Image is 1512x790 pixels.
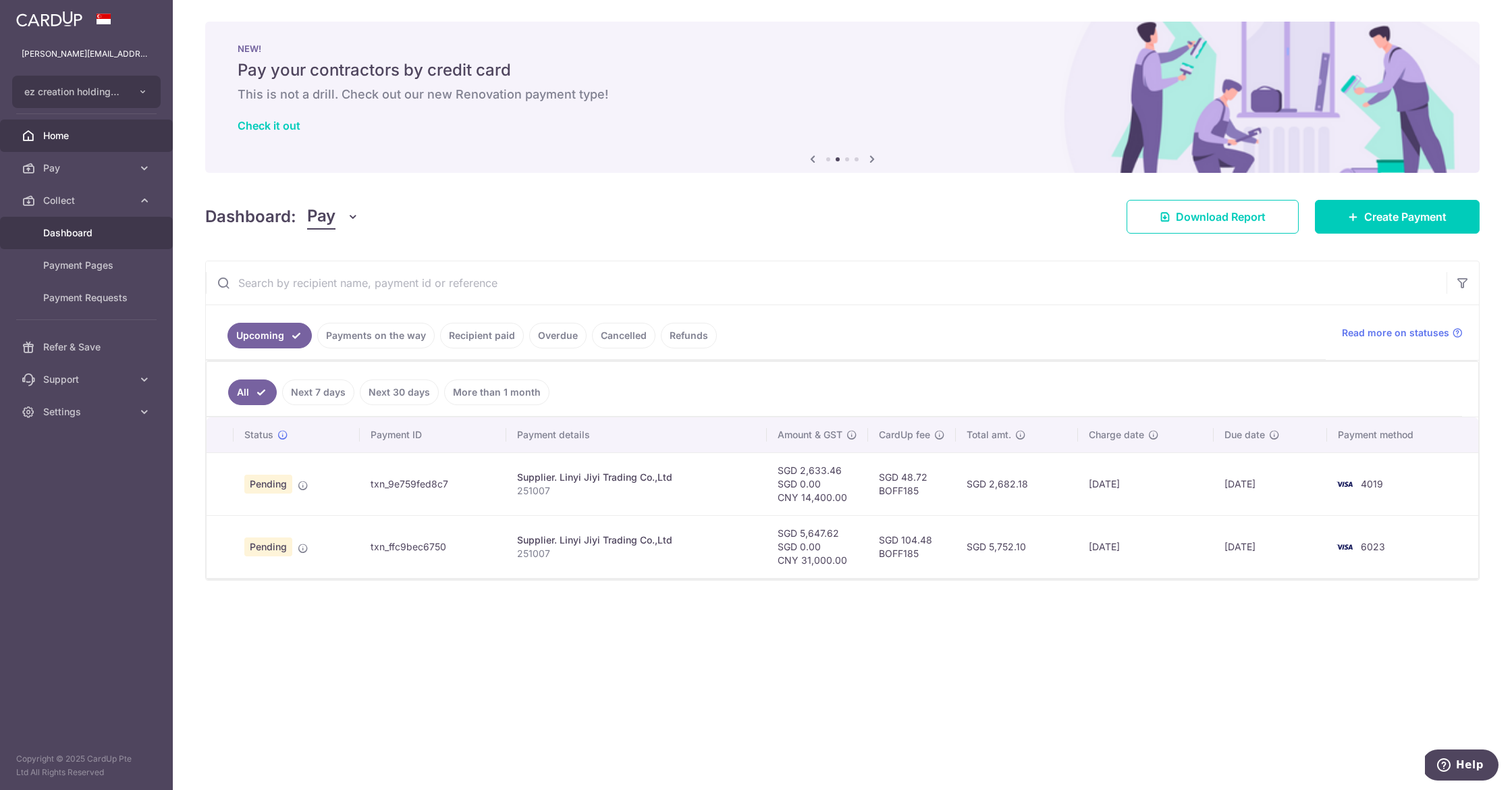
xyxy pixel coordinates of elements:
span: Pending [244,537,292,556]
h6: This is not a drill. Check out our new Renovation payment type! [238,86,1447,103]
td: [DATE] [1214,452,1327,515]
td: [DATE] [1078,515,1213,578]
span: 4019 [1361,478,1383,490]
a: Create Payment [1315,200,1480,234]
p: 251007 [517,484,756,498]
span: Refer & Save [43,340,132,354]
h5: Pay your contractors by credit card [238,59,1447,81]
span: CardUp fee [879,428,930,442]
div: Supplier. Linyi Jiyi Trading Co.,Ltd [517,471,756,484]
a: Recipient paid [440,323,524,348]
p: 251007 [517,547,756,560]
span: Support [43,373,132,386]
td: [DATE] [1214,515,1327,578]
a: Download Report [1127,200,1299,234]
img: Renovation banner [205,22,1480,173]
input: Search by recipient name, payment id or reference [206,261,1447,305]
td: SGD 2,633.46 SGD 0.00 CNY 14,400.00 [767,452,868,515]
a: Payments on the way [317,323,435,348]
p: [PERSON_NAME][EMAIL_ADDRESS][DOMAIN_NAME] [22,47,151,61]
a: Read more on statuses [1342,326,1463,340]
a: All [228,379,277,405]
td: SGD 5,647.62 SGD 0.00 CNY 31,000.00 [767,515,868,578]
span: Collect [43,194,132,207]
span: Home [43,129,132,142]
a: Overdue [529,323,587,348]
a: Next 7 days [282,379,354,405]
td: SGD 2,682.18 [956,452,1078,515]
span: Read more on statuses [1342,326,1449,340]
a: Refunds [661,323,717,348]
span: Create Payment [1364,209,1447,225]
a: Upcoming [227,323,312,348]
span: Download Report [1176,209,1266,225]
td: [DATE] [1078,452,1213,515]
th: Payment details [506,417,767,452]
p: NEW! [238,43,1447,54]
span: Pay [43,161,132,175]
a: More than 1 month [444,379,549,405]
span: Pay [307,204,335,230]
span: ez creation holdings pte ltd [24,85,124,99]
span: Due date [1224,428,1265,442]
a: Cancelled [592,323,655,348]
h4: Dashboard: [205,205,296,229]
td: SGD 104.48 BOFF185 [868,515,956,578]
span: Pending [244,475,292,494]
span: Amount & GST [778,428,842,442]
span: Dashboard [43,226,132,240]
td: SGD 48.72 BOFF185 [868,452,956,515]
iframe: Opens a widget where you can find more information [1425,749,1498,783]
td: txn_ffc9bec6750 [360,515,506,578]
th: Payment ID [360,417,506,452]
img: Bank Card [1331,539,1358,555]
button: Pay [307,204,359,230]
a: Next 30 days [360,379,439,405]
img: Bank Card [1331,476,1358,492]
span: Status [244,428,273,442]
button: ez creation holdings pte ltd [12,76,161,108]
img: CardUp [16,11,82,27]
span: Charge date [1089,428,1144,442]
span: Payment Requests [43,291,132,305]
a: Check it out [238,119,300,132]
span: Total amt. [967,428,1011,442]
span: Payment Pages [43,259,132,272]
td: SGD 5,752.10 [956,515,1078,578]
span: 6023 [1361,541,1385,552]
div: Supplier. Linyi Jiyi Trading Co.,Ltd [517,533,756,547]
span: Settings [43,405,132,419]
td: txn_9e759fed8c7 [360,452,506,515]
th: Payment method [1327,417,1478,452]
